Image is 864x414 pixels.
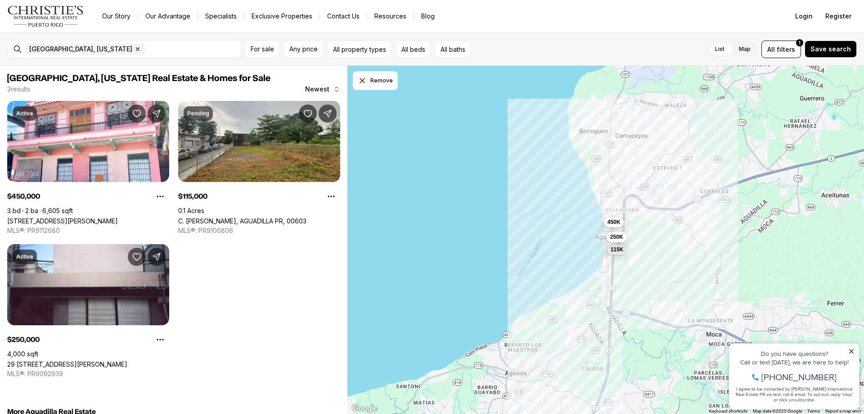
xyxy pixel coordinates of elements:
[11,55,128,73] span: I agree to be contacted by [PERSON_NAME] International Real Estate PR via text, call & email. To ...
[7,217,118,225] a: 5 SAN AGUSTIN STAHL ST #5, AGUADILLA PR, 00603
[790,7,818,25] button: Login
[29,45,132,53] span: [GEOGRAPHIC_DATA], [US_STATE]
[7,86,30,93] p: 3 results
[95,10,138,23] a: Our Story
[9,29,130,35] div: Call or text [DATE], we are here to help!
[611,246,624,253] span: 115K
[610,233,623,241] span: 250K
[319,105,337,123] button: Share Property
[198,10,244,23] a: Specialists
[795,13,813,20] span: Login
[251,45,274,53] span: For sale
[607,218,621,226] span: 450K
[151,187,169,205] button: Property options
[320,10,367,23] button: Contact Us
[7,74,270,83] span: [GEOGRAPHIC_DATA], [US_STATE] Real Estate & Homes for Sale
[825,13,851,20] span: Register
[16,253,33,260] p: Active
[396,41,431,58] button: All beds
[305,86,329,93] span: Newest
[777,45,795,54] span: filters
[128,248,146,266] button: Save Property: 29 29 MUNOZ RIVERA ST.
[244,10,319,23] a: Exclusive Properties
[187,110,209,117] p: Pending
[283,41,324,58] button: Any price
[767,45,775,54] span: All
[810,45,851,53] span: Save search
[300,80,346,98] button: Newest
[7,5,84,27] img: logo
[607,232,627,242] button: 250K
[327,41,392,58] button: All property types
[9,20,130,27] div: Do you have questions?
[414,10,442,23] a: Blog
[435,41,471,58] button: All baths
[16,110,33,117] p: Active
[245,41,280,58] button: For sale
[151,331,169,349] button: Property options
[761,41,801,58] button: Allfilters1
[289,45,318,53] span: Any price
[37,42,112,51] span: [PHONE_NUMBER]
[805,41,857,58] button: Save search
[353,71,398,90] button: Dismiss drawing
[604,217,624,227] button: 450K
[708,41,732,57] label: List
[7,360,127,368] a: 29 29 MUNOZ RIVERA ST., AGUADILLA PR, 00605
[367,10,414,23] a: Resources
[148,105,166,123] button: Share Property
[128,105,146,123] button: Save Property: 5 SAN AGUSTIN STAHL ST #5
[732,41,758,57] label: Map
[148,248,166,266] button: Share Property
[178,217,306,225] a: C. LUIS A TORREGROSA, AGUADILLA PR, 00603
[799,39,801,46] span: 1
[322,187,340,205] button: Property options
[299,105,317,123] button: Save Property: C. LUIS A TORREGROSA
[607,244,627,255] button: 115K
[138,10,198,23] a: Our Advantage
[820,7,857,25] button: Register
